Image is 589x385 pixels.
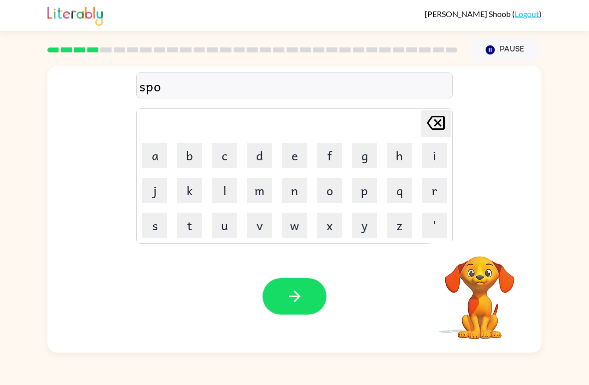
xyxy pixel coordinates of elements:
button: d [247,143,272,168]
button: i [422,143,447,168]
button: s [142,213,167,238]
img: Literably [47,4,103,26]
a: Logout [515,9,539,18]
button: y [352,213,377,238]
button: c [212,143,237,168]
button: q [387,178,412,203]
button: k [177,178,202,203]
button: a [142,143,167,168]
button: f [317,143,342,168]
button: u [212,213,237,238]
button: x [317,213,342,238]
button: g [352,143,377,168]
button: j [142,178,167,203]
div: spo [139,75,450,96]
div: ( ) [425,9,542,18]
button: z [387,213,412,238]
span: [PERSON_NAME] Shoob [425,9,512,18]
button: r [422,178,447,203]
video: Your browser must support playing .mp4 files to use Literably. Please try using another browser. [430,241,530,341]
button: p [352,178,377,203]
button: v [247,213,272,238]
button: ' [422,213,447,238]
button: t [177,213,202,238]
button: w [282,213,307,238]
button: Pause [469,38,542,61]
button: o [317,178,342,203]
button: l [212,178,237,203]
button: n [282,178,307,203]
button: e [282,143,307,168]
button: h [387,143,412,168]
button: m [247,178,272,203]
button: b [177,143,202,168]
